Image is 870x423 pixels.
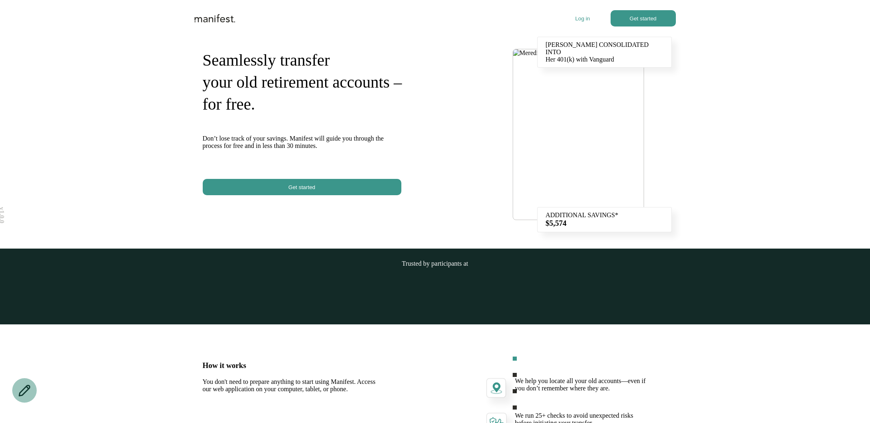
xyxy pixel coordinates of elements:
[611,10,676,26] button: Get started
[575,15,590,22] button: Log in
[546,56,663,63] div: Her 401(k) with Vanguard
[203,135,412,150] p: Don’t lose track of your savings. Manifest will guide you through the process for free and in les...
[546,219,663,228] h3: $5,574
[513,49,644,57] img: Meredith
[546,41,663,56] div: [PERSON_NAME] CONSOLIDATED INTO
[203,179,401,195] button: Get started
[203,49,412,115] h1: Seamlessly transfer your old retirement accounts – for free.
[546,211,663,219] div: ADDITIONAL SAVINGS*
[203,361,385,370] h3: How it works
